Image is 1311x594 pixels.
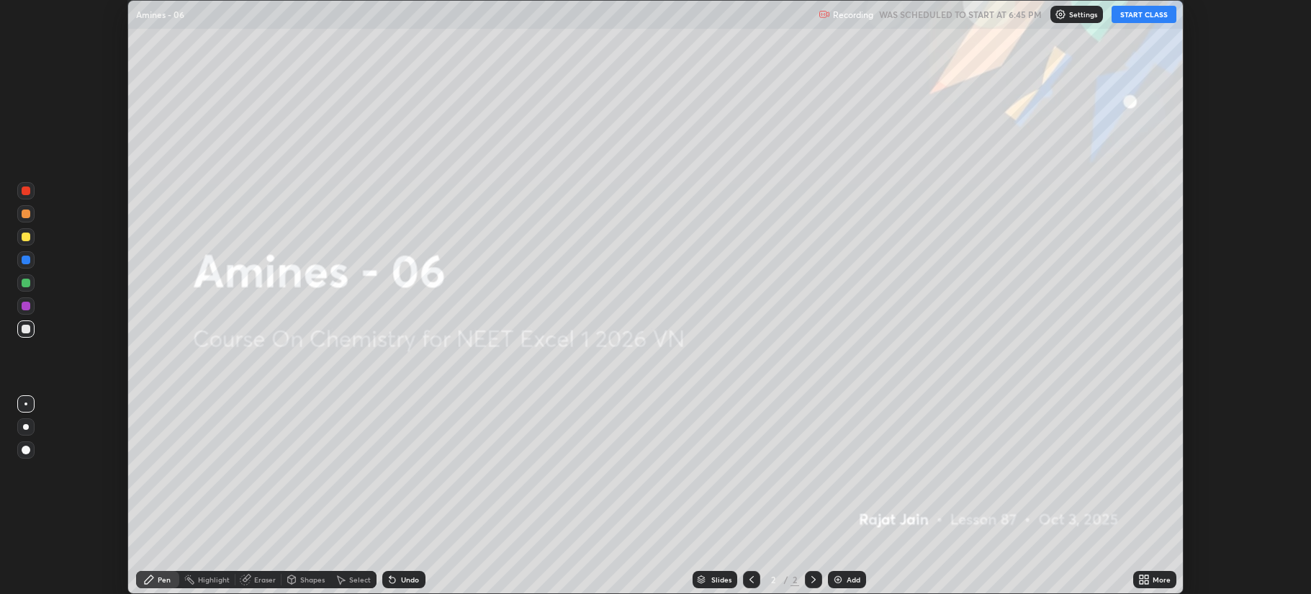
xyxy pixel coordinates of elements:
[254,576,276,583] div: Eraser
[833,9,873,20] p: Recording
[711,576,731,583] div: Slides
[300,576,325,583] div: Shapes
[198,576,230,583] div: Highlight
[819,9,830,20] img: recording.375f2c34.svg
[847,576,860,583] div: Add
[832,574,844,585] img: add-slide-button
[790,573,799,586] div: 2
[401,576,419,583] div: Undo
[1112,6,1176,23] button: START CLASS
[783,575,788,584] div: /
[1069,11,1097,18] p: Settings
[879,8,1042,21] h5: WAS SCHEDULED TO START AT 6:45 PM
[1153,576,1171,583] div: More
[766,575,780,584] div: 2
[1055,9,1066,20] img: class-settings-icons
[136,9,184,20] p: Amines - 06
[158,576,171,583] div: Pen
[349,576,371,583] div: Select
